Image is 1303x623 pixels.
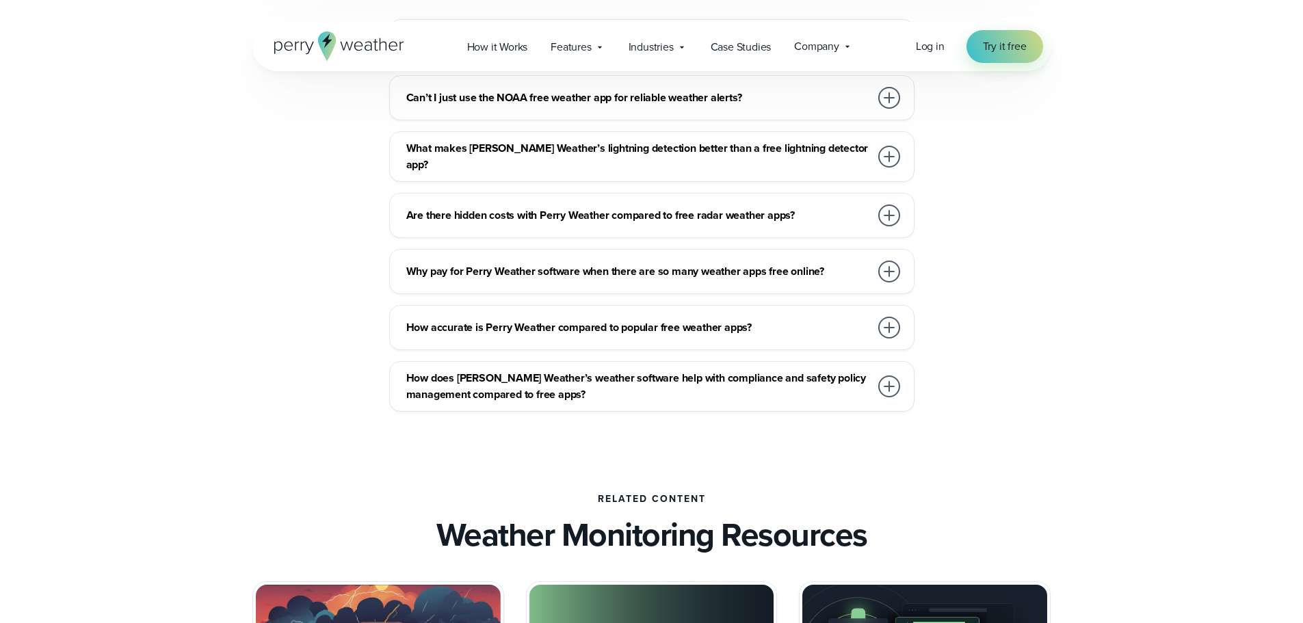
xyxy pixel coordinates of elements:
h3: What makes [PERSON_NAME] Weather’s lightning detection better than a free lightning detector app? [406,140,870,173]
span: How it Works [467,39,528,55]
h3: Can’t I just use the NOAA free weather app for reliable weather alerts? [406,90,870,106]
h3: How does [PERSON_NAME] Weather’s weather software help with compliance and safety policy manageme... [406,370,870,403]
h3: Are there hidden costs with Perry Weather compared to free radar weather apps? [406,207,870,224]
h3: Why pay for Perry Weather software when there are so many weather apps free online? [406,263,870,280]
a: Try it free [966,30,1043,63]
span: Case Studies [711,39,772,55]
a: Log in [916,38,945,55]
a: Case Studies [699,33,783,61]
span: Features [551,39,591,55]
h3: How accurate is Perry Weather compared to popular free weather apps? [406,319,870,336]
span: Log in [916,38,945,54]
span: Company [794,38,839,55]
span: Industries [629,39,674,55]
h3: Weather Monitoring Resources [436,516,867,554]
span: Try it free [983,38,1027,55]
h2: Related Content [598,494,706,505]
a: How it Works [456,33,540,61]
